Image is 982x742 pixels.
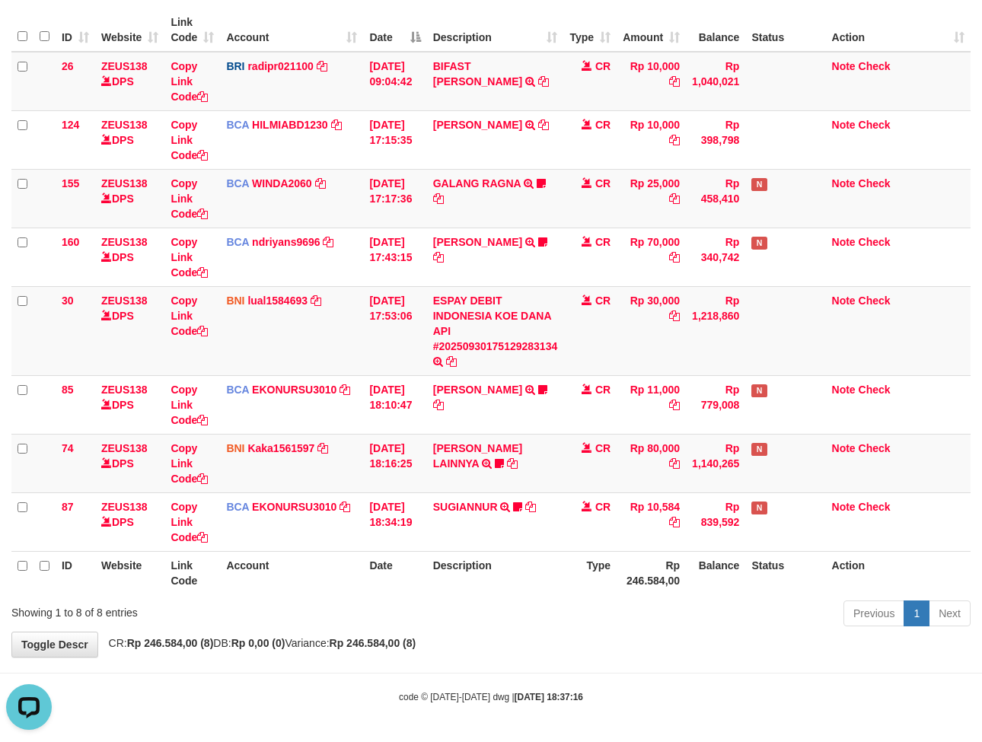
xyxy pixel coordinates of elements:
[433,501,498,513] a: SUGIANNUR
[617,492,686,551] td: Rp 10,584
[95,52,164,111] td: DPS
[315,177,326,189] a: Copy WINDA2060 to clipboard
[252,236,320,248] a: ndriyans9696
[686,434,745,492] td: Rp 1,140,265
[226,295,244,307] span: BNI
[686,8,745,52] th: Balance
[101,442,148,454] a: ZEUS138
[595,236,611,248] span: CR
[745,8,825,52] th: Status
[832,442,856,454] a: Note
[62,501,74,513] span: 87
[363,492,426,551] td: [DATE] 18:34:19
[433,60,522,88] a: BIFAST [PERSON_NAME]
[226,177,249,189] span: BCA
[62,119,79,131] span: 124
[433,119,522,131] a: [PERSON_NAME]
[686,169,745,228] td: Rp 458,410
[363,228,426,286] td: [DATE] 17:43:15
[515,692,583,702] strong: [DATE] 18:37:16
[751,178,767,191] span: Has Note
[595,442,611,454] span: CR
[220,8,363,52] th: Account: activate to sort column ascending
[226,501,249,513] span: BCA
[101,119,148,131] a: ZEUS138
[62,384,74,396] span: 85
[617,8,686,52] th: Amount: activate to sort column ascending
[538,75,549,88] a: Copy BIFAST ERIKA S PAUN to clipboard
[686,228,745,286] td: Rp 340,742
[669,75,680,88] a: Copy Rp 10,000 to clipboard
[826,551,971,594] th: Action
[751,237,767,250] span: Has Note
[247,60,313,72] a: radipr021100
[686,286,745,375] td: Rp 1,218,860
[595,501,611,513] span: CR
[433,251,444,263] a: Copy HERU SANTOSO to clipboard
[331,119,342,131] a: Copy HILMIABD1230 to clipboard
[399,692,583,702] small: code © [DATE]-[DATE] dwg |
[363,52,426,111] td: [DATE] 09:04:42
[323,236,333,248] a: Copy ndriyans9696 to clipboard
[617,434,686,492] td: Rp 80,000
[363,8,426,52] th: Date: activate to sort column descending
[171,501,208,543] a: Copy Link Code
[832,295,856,307] a: Note
[101,637,416,649] span: CR: DB: Variance:
[95,375,164,434] td: DPS
[252,119,328,131] a: HILMIABD1230
[101,177,148,189] a: ZEUS138
[686,52,745,111] td: Rp 1,040,021
[252,177,312,189] a: WINDA2060
[859,119,891,131] a: Check
[563,551,617,594] th: Type
[171,384,208,426] a: Copy Link Code
[433,295,558,352] a: ESPAY DEBIT INDONESIA KOE DANA API #20250930175129283134
[11,632,98,658] a: Toggle Descr
[686,551,745,594] th: Balance
[433,442,522,470] a: [PERSON_NAME] LAINNYA
[832,384,856,396] a: Note
[617,228,686,286] td: Rp 70,000
[669,310,680,322] a: Copy Rp 30,000 to clipboard
[363,434,426,492] td: [DATE] 18:16:25
[252,384,336,396] a: EKONURSU3010
[226,60,244,72] span: BRI
[171,177,208,220] a: Copy Link Code
[226,119,249,131] span: BCA
[363,169,426,228] td: [DATE] 17:17:36
[507,457,518,470] a: Copy HENDRIK SETIAWAN LAINNYA to clipboard
[751,443,767,456] span: Has Note
[171,295,208,337] a: Copy Link Code
[101,501,148,513] a: ZEUS138
[95,169,164,228] td: DPS
[669,251,680,263] a: Copy Rp 70,000 to clipboard
[311,295,321,307] a: Copy lual1584693 to clipboard
[62,236,79,248] span: 160
[859,384,891,396] a: Check
[843,600,904,626] a: Previous
[859,442,891,454] a: Check
[247,442,314,454] a: Kaka1561597
[669,399,680,411] a: Copy Rp 11,000 to clipboard
[62,442,74,454] span: 74
[226,236,249,248] span: BCA
[95,434,164,492] td: DPS
[538,119,549,131] a: Copy DEDY WAHYUDI to clipboard
[340,384,350,396] a: Copy EKONURSU3010 to clipboard
[427,551,564,594] th: Description
[669,193,680,205] a: Copy Rp 25,000 to clipboard
[686,110,745,169] td: Rp 398,798
[433,177,521,189] a: GALANG RAGNA
[669,134,680,146] a: Copy Rp 10,000 to clipboard
[617,551,686,594] th: Rp 246.584,00
[317,442,328,454] a: Copy Kaka1561597 to clipboard
[95,286,164,375] td: DPS
[617,169,686,228] td: Rp 25,000
[446,355,457,368] a: Copy ESPAY DEBIT INDONESIA KOE DANA API #20250930175129283134 to clipboard
[95,492,164,551] td: DPS
[617,110,686,169] td: Rp 10,000
[6,6,52,52] button: Open LiveChat chat widget
[595,177,611,189] span: CR
[433,384,522,396] a: [PERSON_NAME]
